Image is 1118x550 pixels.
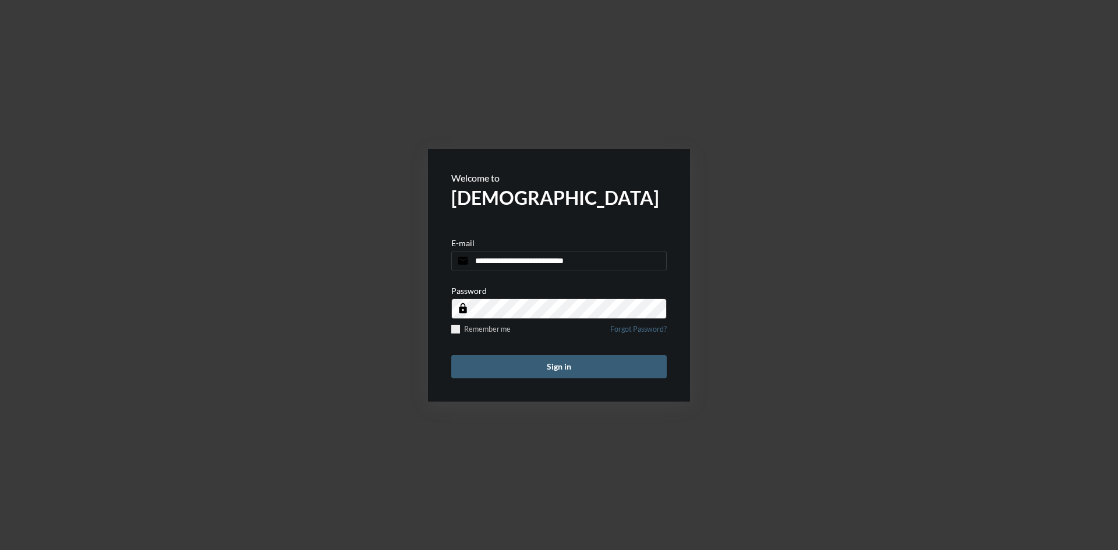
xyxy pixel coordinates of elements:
[610,325,667,340] a: Forgot Password?
[451,286,487,296] p: Password
[451,355,667,378] button: Sign in
[451,238,475,248] p: E-mail
[451,172,667,183] p: Welcome to
[451,325,511,333] label: Remember me
[451,186,667,209] h2: [DEMOGRAPHIC_DATA]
